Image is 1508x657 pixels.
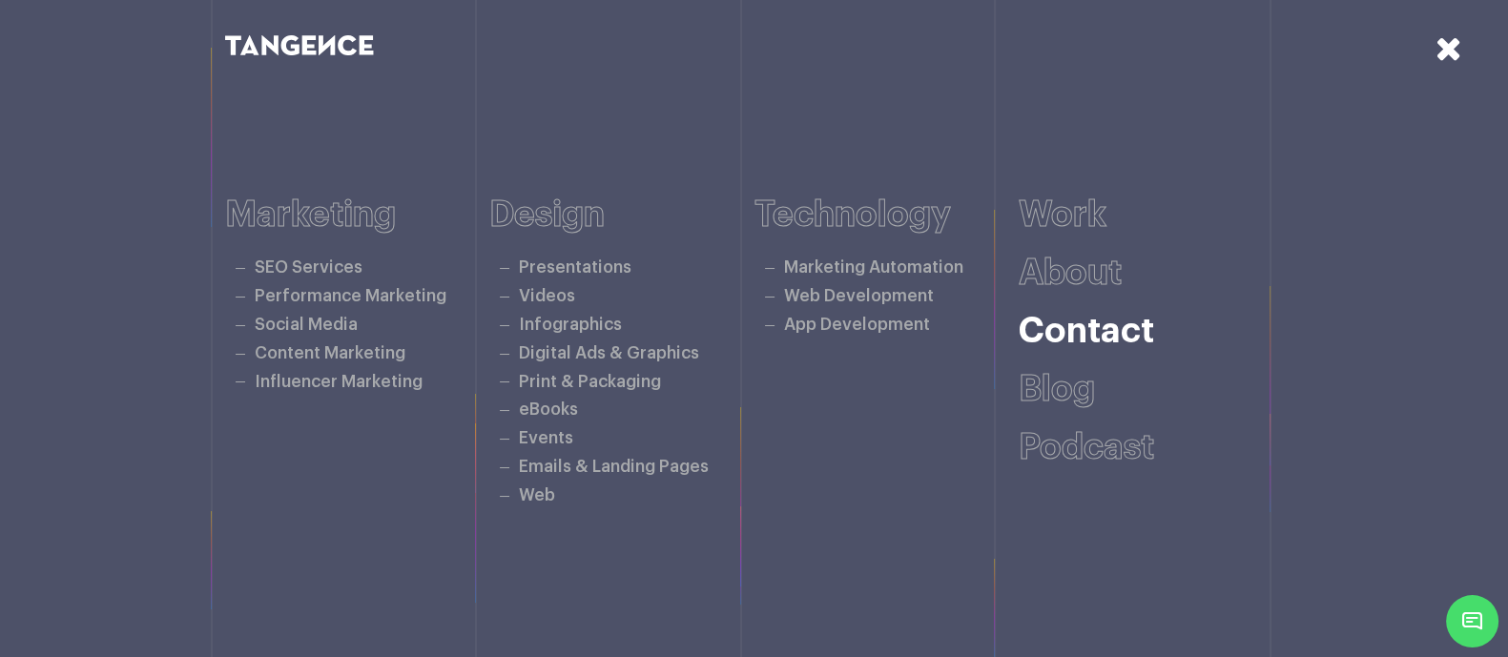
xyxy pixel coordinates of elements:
a: Emails & Landing Pages [519,459,709,475]
span: Chat Widget [1446,595,1498,647]
a: About [1019,256,1122,291]
a: Infographics [519,317,622,333]
a: Digital Ads & Graphics [519,345,699,361]
a: Contact [1019,314,1154,349]
a: Web [519,487,555,503]
a: Performance Marketing [255,288,446,304]
a: Work [1019,197,1106,233]
a: Events [519,430,573,446]
a: Videos [519,288,575,304]
a: eBooks [519,401,578,418]
a: Print & Packaging [519,374,661,390]
a: Web Development [784,288,934,304]
h6: Design [489,195,754,235]
a: Podcast [1019,430,1154,465]
h6: Technology [754,195,1020,235]
a: Blog [1019,372,1095,407]
a: Social Media [255,317,358,333]
a: Presentations [519,259,631,276]
h6: Marketing [225,195,490,235]
a: SEO Services [255,259,362,276]
a: Influencer Marketing [255,374,423,390]
a: App Development [784,317,930,333]
a: Marketing Automation [784,259,963,276]
a: Content Marketing [255,345,405,361]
